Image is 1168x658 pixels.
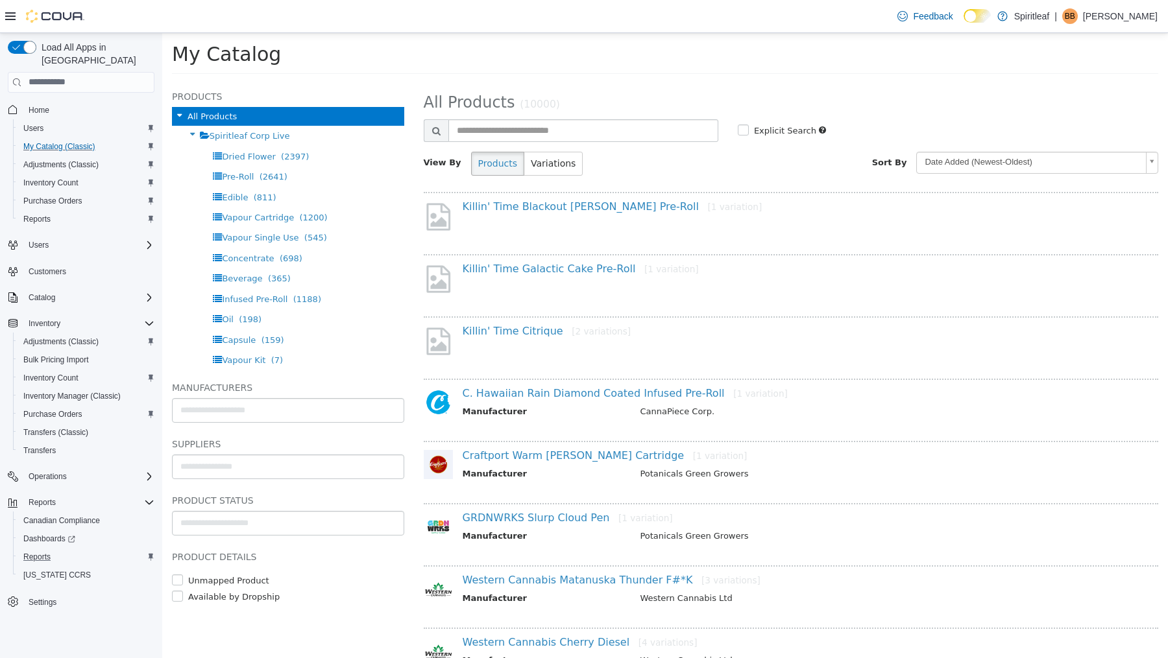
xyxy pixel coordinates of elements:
a: Inventory Count [18,175,84,191]
span: Canadian Compliance [23,515,100,526]
span: Adjustments (Classic) [23,336,99,347]
span: Reports [18,211,154,227]
span: Canadian Compliance [18,513,154,528]
a: Users [18,121,49,136]
img: 150 [262,417,291,446]
span: Infused Pre-Roll [60,261,125,271]
span: Settings [29,597,56,607]
button: Users [3,236,160,254]
td: Potanicals Green Growers [468,497,972,513]
span: (1188) [131,261,159,271]
button: Customers [3,262,160,281]
button: Canadian Compliance [13,511,160,530]
small: [1 variation] [456,480,511,490]
img: missing-image.png [262,230,291,262]
span: Purchase Orders [23,196,82,206]
span: (698) [117,220,140,230]
img: 150 [262,541,291,570]
button: Users [23,237,54,253]
a: Home [23,102,55,118]
button: Operations [3,467,160,486]
span: Inventory Manager (Classic) [18,388,154,404]
button: Transfers [13,441,160,460]
span: Catalog [29,292,55,303]
span: Home [29,105,49,115]
span: Purchase Orders [18,193,154,209]
a: Dashboards [18,531,80,546]
nav: Complex example [8,95,154,645]
a: Bulk Pricing Import [18,352,94,368]
span: Reports [23,552,51,562]
button: Catalog [3,288,160,307]
input: Dark Mode [964,9,991,23]
span: Vapour Single Use [60,200,136,209]
h5: Product Status [10,460,242,475]
span: Reports [23,495,154,510]
span: Dashboards [18,531,154,546]
a: Reports [18,211,56,227]
img: 150 [262,355,291,384]
div: Bobby B [1062,8,1078,24]
span: Reports [29,497,56,508]
span: Load All Apps in [GEOGRAPHIC_DATA] [36,41,154,67]
span: Adjustments (Classic) [18,334,154,349]
span: Users [29,240,49,250]
span: Dashboards [23,534,75,544]
span: Inventory [23,316,154,331]
a: Dashboards [13,530,160,548]
span: Inventory Count [23,178,79,188]
button: Users [13,119,160,137]
a: Adjustments (Classic) [18,334,104,349]
label: Available by Dropship [23,558,117,570]
span: (2397) [119,119,147,128]
button: Settings [3,592,160,611]
h5: Manufacturers [10,347,242,362]
button: My Catalog (Classic) [13,137,160,156]
a: Craftport Warm [PERSON_NAME] Cartridge[1 variation] [300,416,585,429]
th: Manufacturer [300,372,468,388]
a: GRDNWRKS Slurp Cloud Pen[1 variation] [300,478,511,491]
span: (1200) [137,180,165,189]
label: Unmapped Product [23,541,107,554]
span: Beverage [60,241,100,250]
a: [US_STATE] CCRS [18,567,96,583]
p: [PERSON_NAME] [1083,8,1158,24]
span: (545) [142,200,165,209]
span: Operations [23,469,154,484]
button: Transfers (Classic) [13,423,160,441]
a: Inventory Count [18,370,84,386]
button: Inventory Count [13,174,160,192]
button: Inventory [3,314,160,333]
span: Catalog [23,290,154,305]
a: Adjustments (Classic) [18,157,104,172]
span: Purchase Orders [23,409,82,419]
span: My Catalog (Classic) [23,141,95,152]
small: [3 variations] [539,542,598,552]
a: My Catalog (Classic) [18,139,101,154]
button: Adjustments (Classic) [13,156,160,174]
button: Reports [3,493,160,511]
p: Spiritleaf [1014,8,1049,24]
span: My Catalog [10,10,119,32]
span: (159) [99,302,122,312]
h5: Suppliers [10,403,242,419]
td: Western Cannabis Ltd [468,559,972,575]
a: Inventory Manager (Classic) [18,388,126,404]
span: My Catalog (Classic) [18,139,154,154]
img: 150 [262,479,291,508]
span: Customers [23,263,154,279]
span: (198) [77,281,99,291]
td: Potanicals Green Growers [468,434,972,451]
h5: Products [10,56,242,71]
small: [1 variation] [482,231,537,241]
img: missing-image.png [262,168,291,200]
button: Catalog [23,290,60,305]
span: (2641) [97,139,125,148]
a: Killin' Time Blackout [PERSON_NAME] Pre-Roll[1 variation] [300,167,600,180]
label: Explicit Search [589,91,654,104]
span: (7) [109,322,121,332]
span: Pre-Roll [60,139,91,148]
button: Reports [13,210,160,228]
span: BB [1065,8,1075,24]
span: Sort By [710,124,745,134]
